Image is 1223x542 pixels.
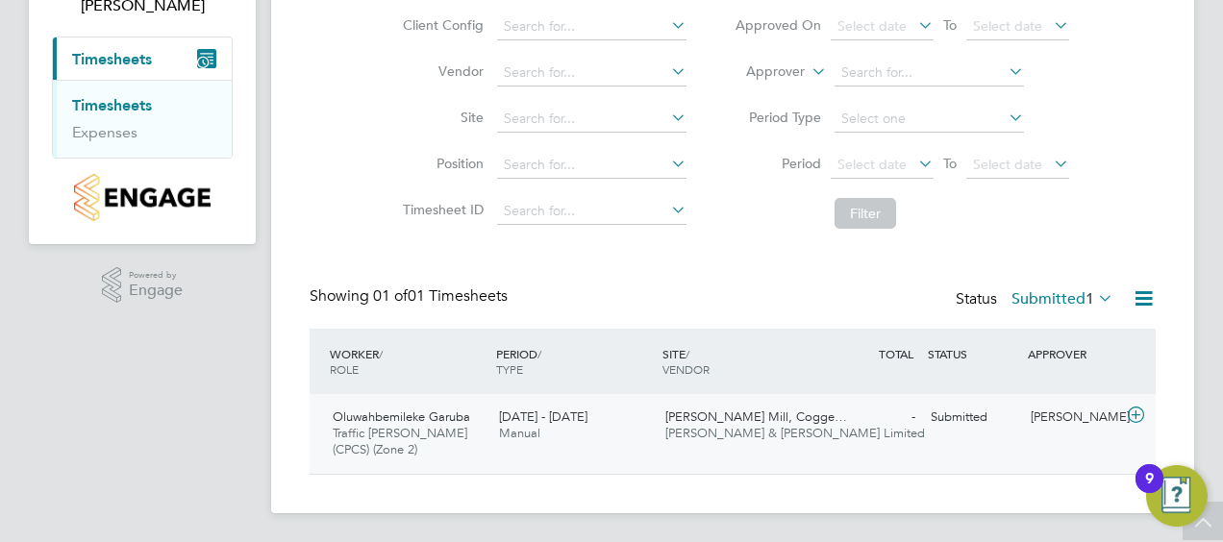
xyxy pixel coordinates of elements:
label: Vendor [397,62,484,80]
div: STATUS [923,336,1023,371]
input: Search for... [497,60,686,86]
label: Period [735,155,821,172]
span: ROLE [330,361,359,377]
input: Search for... [497,106,686,133]
button: Filter [835,198,896,229]
div: APPROVER [1023,336,1123,371]
span: Engage [129,283,183,299]
label: Position [397,155,484,172]
a: Timesheets [72,96,152,114]
div: Submitted [923,402,1023,433]
input: Search for... [497,198,686,225]
button: Timesheets [53,37,232,80]
a: Go to home page [52,174,233,221]
div: [PERSON_NAME] [1023,402,1123,433]
span: TYPE [496,361,523,377]
span: 1 [1086,289,1094,308]
div: Showing [310,286,512,307]
span: [PERSON_NAME] & [PERSON_NAME] Limited [665,425,925,441]
span: Select date [973,17,1042,35]
div: SITE [658,336,824,386]
img: countryside-properties-logo-retina.png [74,174,210,221]
span: Powered by [129,267,183,283]
span: TOTAL [879,346,913,361]
span: / [686,346,689,361]
label: Site [397,109,484,126]
span: Oluwahbemileke Garuba [333,408,470,425]
label: Approved On [735,16,821,34]
span: [DATE] - [DATE] [499,408,587,425]
span: Timesheets [72,50,152,68]
button: Open Resource Center, 9 new notifications [1146,465,1208,527]
div: Timesheets [53,80,232,158]
label: Submitted [1011,289,1113,308]
input: Search for... [497,13,686,40]
label: Client Config [397,16,484,34]
span: Manual [499,425,540,441]
label: Approver [718,62,805,82]
span: Select date [837,17,907,35]
span: / [379,346,383,361]
div: PERIOD [491,336,658,386]
span: 01 Timesheets [373,286,508,306]
span: Select date [837,156,907,173]
input: Select one [835,106,1024,133]
label: Period Type [735,109,821,126]
span: [PERSON_NAME] Mill, Cogge… [665,408,847,425]
span: Traffic [PERSON_NAME] (CPCS) (Zone 2) [333,425,467,457]
input: Search for... [835,60,1024,86]
span: / [537,346,541,361]
div: 9 [1145,479,1154,504]
input: Search for... [497,152,686,179]
span: 01 of [373,286,408,306]
a: Powered byEngage [102,267,184,304]
a: Expenses [72,123,137,141]
label: Timesheet ID [397,201,484,218]
div: WORKER [325,336,491,386]
div: Status [956,286,1117,313]
div: - [823,402,923,433]
span: To [937,12,962,37]
span: VENDOR [662,361,710,377]
span: To [937,151,962,176]
span: Select date [973,156,1042,173]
